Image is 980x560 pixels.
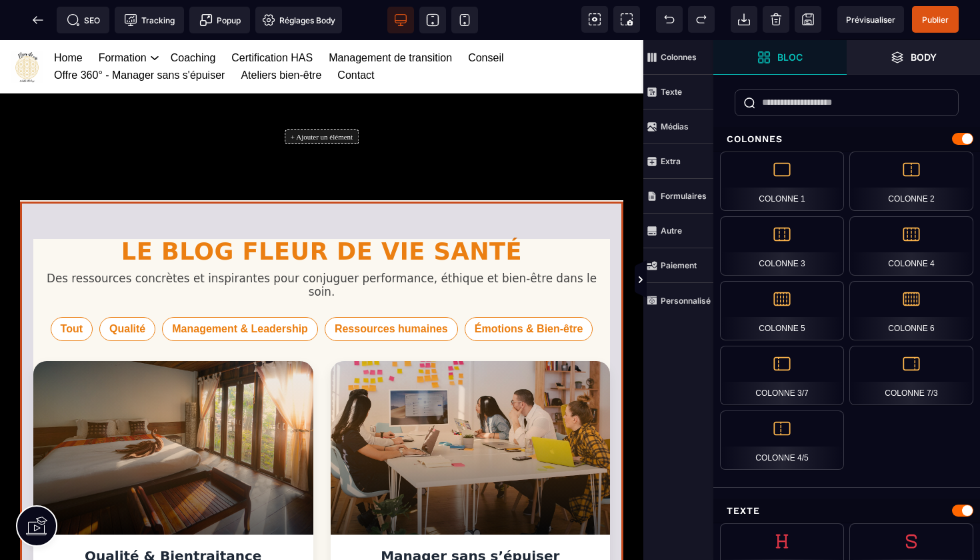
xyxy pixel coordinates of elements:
[451,7,478,33] span: Voir mobile
[162,277,318,301] label: Management & Leadership
[255,7,342,33] span: Favicon
[688,6,715,33] span: Rétablir
[777,52,803,62] strong: Bloc
[849,152,973,211] div: Colonne 2
[911,52,937,62] strong: Body
[849,281,973,340] div: Colonne 6
[643,214,713,248] span: Autre
[613,6,640,33] span: Capture d'écran
[581,6,608,33] span: Voir les composants
[115,7,184,33] span: Code de suivi
[54,9,83,27] a: Home
[643,283,713,318] span: Personnalisé
[713,127,980,152] div: Colonnes
[643,109,713,144] span: Médias
[795,6,821,33] span: Enregistrer
[33,277,610,301] nav: Filtres thématiques
[713,260,727,300] span: Afficher les vues
[720,281,844,340] div: Colonne 5
[387,7,414,33] span: Voir bureau
[99,277,155,301] label: Qualité
[33,198,610,225] h1: Le Blog Fleur de Vie Santé
[661,121,689,131] strong: Médias
[231,9,313,27] a: Certification HAS
[661,226,682,236] strong: Autre
[763,6,789,33] span: Nettoyage
[849,216,973,276] div: Colonne 4
[337,27,374,44] a: Contact
[720,152,844,211] div: Colonne 1
[67,13,100,27] span: SEO
[262,13,335,27] span: Réglages Body
[124,13,175,27] span: Tracking
[731,6,757,33] span: Importer
[661,260,697,270] strong: Paiement
[241,27,321,44] a: Ateliers bien-être
[199,13,241,27] span: Popup
[922,15,949,25] span: Publier
[656,6,683,33] span: Défaire
[343,508,599,524] h2: Manager sans s’épuiser
[713,40,847,75] span: Ouvrir les blocs
[847,40,980,75] span: Ouvrir les calques
[171,9,216,27] a: Coaching
[643,144,713,179] span: Extra
[661,296,711,306] strong: Personnalisé
[661,191,707,201] strong: Formulaires
[54,27,225,44] a: Offre 360° - Manager sans s'épuiser
[643,248,713,283] span: Paiement
[25,7,51,33] span: Retour
[661,87,682,97] strong: Texte
[912,6,959,33] span: Enregistrer le contenu
[643,40,713,75] span: Colonnes
[661,156,681,166] strong: Extra
[325,277,458,301] label: Ressources humaines
[45,508,301,524] h2: Qualité & Bientraitance
[189,7,250,33] span: Créer une alerte modale
[419,7,446,33] span: Voir tablette
[720,216,844,276] div: Colonne 3
[11,11,43,43] img: https://sasu-fleur-de-vie.metaforma.io/home
[837,6,904,33] span: Aperçu
[713,499,980,523] div: Texte
[329,9,452,27] a: Management de transition
[846,15,895,25] span: Prévisualiser
[51,277,93,301] label: Tout
[33,232,610,258] p: Des ressources concrètes et inspirantes pour conjuguer performance, éthique et bien-être dans le ...
[643,75,713,109] span: Texte
[849,346,973,405] div: Colonne 7/3
[720,410,844,470] div: Colonne 4/5
[661,52,697,62] strong: Colonnes
[57,7,109,33] span: Métadata SEO
[720,346,844,405] div: Colonne 3/7
[468,9,503,27] a: Conseil
[643,179,713,214] span: Formulaires
[99,9,147,27] a: Formation
[465,277,593,301] label: Émotions & Bien-être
